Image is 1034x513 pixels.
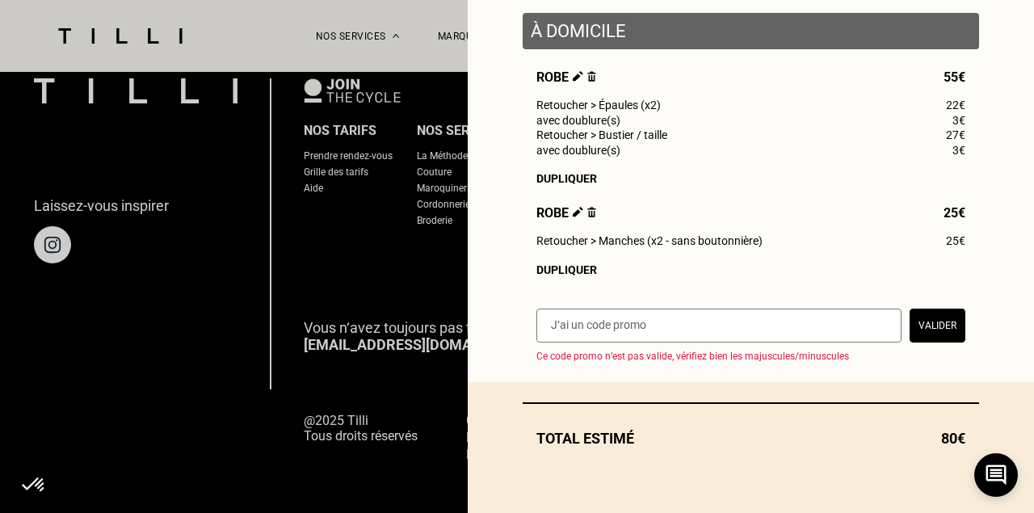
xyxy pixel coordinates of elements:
img: Éditer [573,71,583,82]
img: Supprimer [587,71,596,82]
div: Dupliquer [536,172,965,185]
button: Valider [910,309,965,343]
img: Éditer [573,207,583,217]
span: Robe [536,205,596,221]
span: Robe [536,69,596,85]
span: 27€ [946,128,965,141]
p: À domicile [531,21,971,41]
div: Dupliquer [536,263,965,276]
span: 22€ [946,99,965,111]
span: Retoucher > Bustier / taille [536,128,667,141]
span: Retoucher > Manches (x2 - sans boutonnière) [536,234,763,247]
span: 55€ [944,69,965,85]
input: J‘ai un code promo [536,309,902,343]
span: 3€ [952,144,965,157]
span: 3€ [952,114,965,127]
span: 80€ [941,430,965,447]
span: 25€ [944,205,965,221]
div: Total estimé [523,430,979,447]
p: Ce code promo n’est pas valide, vérifiez bien les majuscules/minuscules [536,351,979,362]
img: Supprimer [587,207,596,217]
span: Retoucher > Épaules (x2) [536,99,661,111]
span: avec doublure(s) [536,114,620,127]
span: 25€ [946,234,965,247]
span: avec doublure(s) [536,144,620,157]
